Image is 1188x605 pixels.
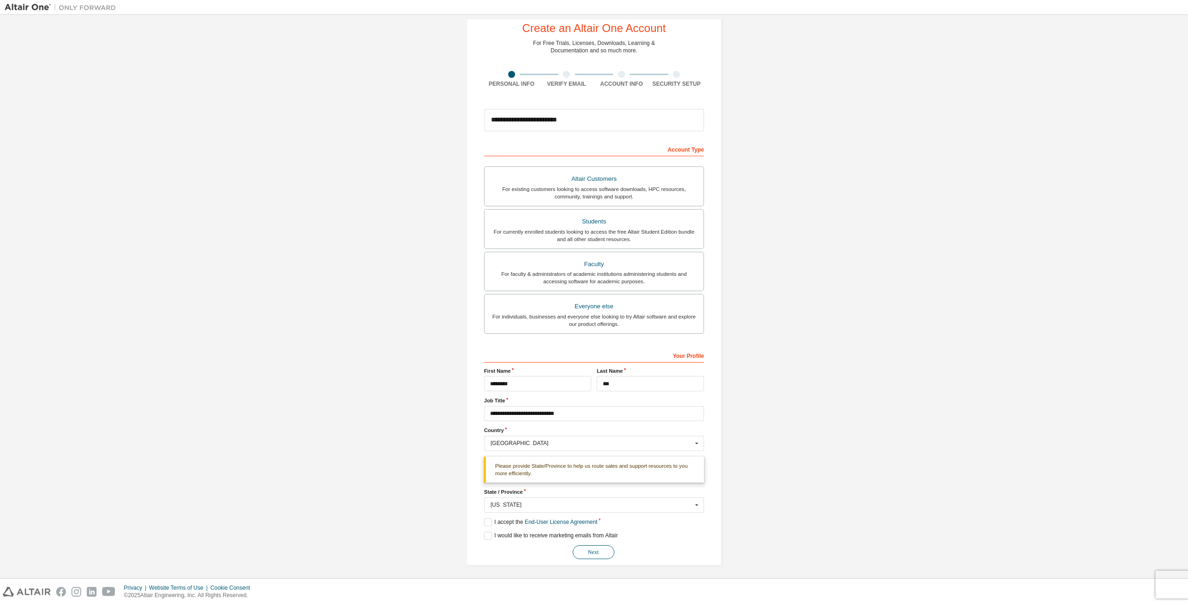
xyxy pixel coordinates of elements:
img: instagram.svg [71,587,81,597]
div: For individuals, businesses and everyone else looking to try Altair software and explore our prod... [490,313,698,328]
div: Account Info [594,80,649,88]
label: I accept the [484,518,597,526]
div: Your Profile [484,348,704,363]
label: Job Title [484,397,704,404]
a: End-User License Agreement [525,519,598,525]
div: Personal Info [484,80,539,88]
div: For faculty & administrators of academic institutions administering students and accessing softwa... [490,270,698,285]
div: Everyone else [490,300,698,313]
label: Country [484,427,704,434]
img: facebook.svg [56,587,66,597]
div: Students [490,215,698,228]
img: youtube.svg [102,587,116,597]
div: [US_STATE] [491,502,692,508]
label: State / Province [484,488,704,496]
div: [GEOGRAPHIC_DATA] [491,440,692,446]
button: Next [573,545,614,559]
img: altair_logo.svg [3,587,51,597]
div: Verify Email [539,80,594,88]
div: Privacy [124,584,149,592]
div: Account Type [484,141,704,156]
div: For existing customers looking to access software downloads, HPC resources, community, trainings ... [490,185,698,200]
div: For Free Trials, Licenses, Downloads, Learning & Documentation and so much more. [533,39,655,54]
div: Security Setup [649,80,704,88]
label: Last Name [597,367,704,375]
div: Altair Customers [490,172,698,185]
img: Altair One [5,3,121,12]
div: For currently enrolled students looking to access the free Altair Student Edition bundle and all ... [490,228,698,243]
div: Create an Altair One Account [522,23,666,34]
div: Faculty [490,258,698,271]
img: linkedin.svg [87,587,97,597]
div: Please provide State/Province to help us route sales and support resources to you more efficiently. [484,457,704,483]
p: © 2025 Altair Engineering, Inc. All Rights Reserved. [124,592,256,599]
div: Website Terms of Use [149,584,210,592]
div: Cookie Consent [210,584,255,592]
label: First Name [484,367,591,375]
label: I would like to receive marketing emails from Altair [484,532,618,540]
